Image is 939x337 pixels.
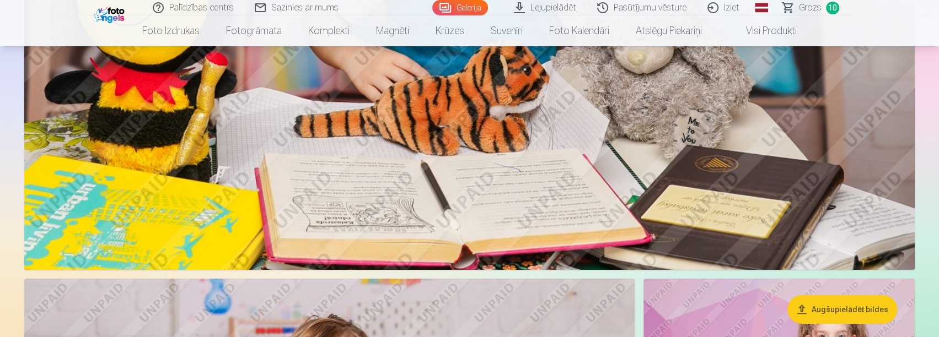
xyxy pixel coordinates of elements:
[295,15,363,46] a: Komplekti
[94,4,127,23] img: /fa1
[623,15,715,46] a: Atslēgu piekariņi
[536,15,623,46] a: Foto kalendāri
[799,1,822,14] span: Grozs
[477,15,536,46] a: Suvenīri
[787,295,897,324] button: Augšupielādēt bildes
[422,15,477,46] a: Krūzes
[826,2,839,14] span: 10
[363,15,422,46] a: Magnēti
[129,15,213,46] a: Foto izdrukas
[213,15,295,46] a: Fotogrāmata
[715,15,810,46] a: Visi produkti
